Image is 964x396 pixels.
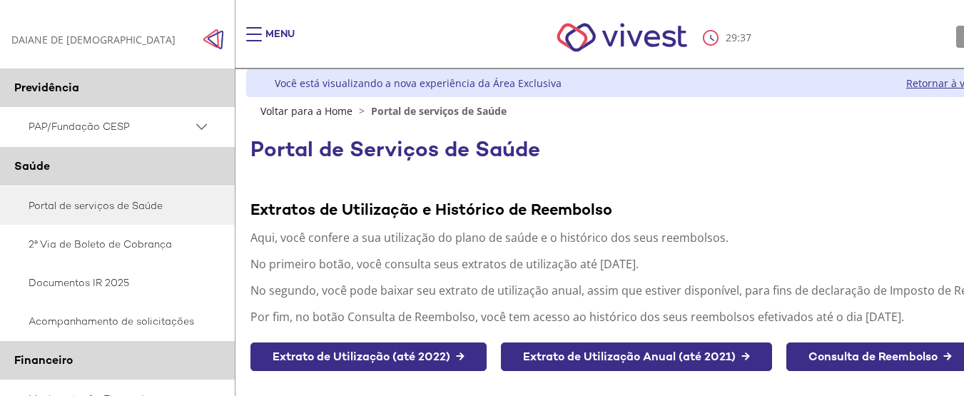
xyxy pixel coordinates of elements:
span: 29 [726,31,737,44]
span: PAP/Fundação CESP [29,118,193,136]
span: > [355,104,368,118]
img: Vivest [541,7,703,68]
span: 37 [740,31,751,44]
a: Extrato de Utilização (até 2022) → [250,342,487,372]
img: Fechar menu [203,29,224,50]
span: Click to close side navigation. [203,29,224,50]
a: Extrato de Utilização Anual (até 2021) → [501,342,772,372]
span: Previdência [14,80,79,95]
a: Voltar para a Home [260,104,352,118]
span: Portal de serviços de Saúde [371,104,507,118]
div: : [703,30,754,46]
div: Você está visualizando a nova experiência da Área Exclusiva [275,76,562,90]
span: Financeiro [14,352,73,367]
span: Saúde [14,158,50,173]
div: Menu [265,27,295,56]
div: DAIANE DE [DEMOGRAPHIC_DATA] [11,33,176,46]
